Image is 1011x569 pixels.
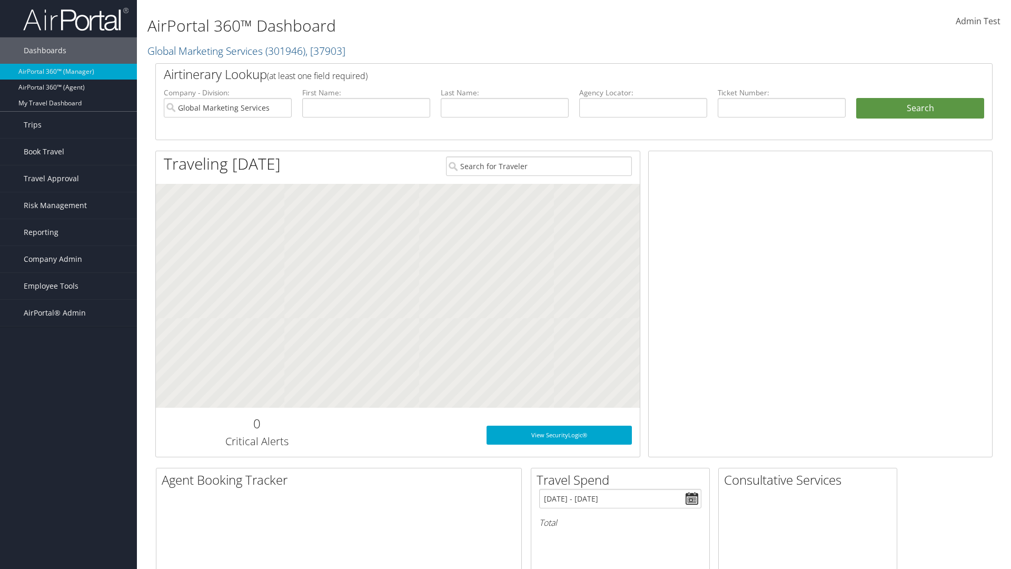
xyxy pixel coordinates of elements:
span: Reporting [24,219,58,246]
span: , [ 37903 ] [305,44,345,58]
span: Employee Tools [24,273,78,299]
h3: Critical Alerts [164,434,350,449]
span: Book Travel [24,139,64,165]
label: Last Name: [441,87,569,98]
span: AirPortal® Admin [24,300,86,326]
h2: 0 [164,415,350,433]
button: Search [856,98,984,119]
span: Trips [24,112,42,138]
span: Travel Approval [24,165,79,192]
h2: Travel Spend [537,471,709,489]
h1: Traveling [DATE] [164,153,281,175]
label: Company - Division: [164,87,292,98]
label: Ticket Number: [718,87,846,98]
label: First Name: [302,87,430,98]
h6: Total [539,517,701,528]
span: Dashboards [24,37,66,64]
input: Search for Traveler [446,156,632,176]
span: (at least one field required) [267,70,368,82]
h1: AirPortal 360™ Dashboard [147,15,716,37]
label: Agency Locator: [579,87,707,98]
span: ( 301946 ) [265,44,305,58]
span: Company Admin [24,246,82,272]
a: Global Marketing Services [147,44,345,58]
h2: Consultative Services [724,471,897,489]
h2: Agent Booking Tracker [162,471,521,489]
span: Admin Test [956,15,1000,27]
img: airportal-logo.png [23,7,128,32]
a: Admin Test [956,5,1000,38]
h2: Airtinerary Lookup [164,65,915,83]
a: View SecurityLogic® [487,426,632,445]
span: Risk Management [24,192,87,219]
